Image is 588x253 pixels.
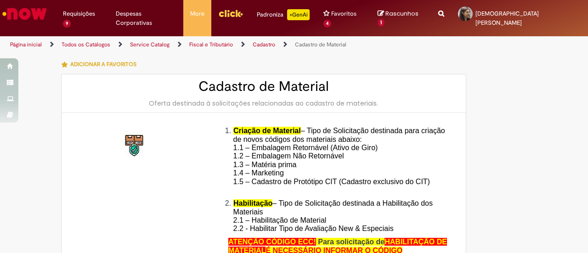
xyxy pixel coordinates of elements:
a: Cadastro de Material [295,41,346,48]
span: Requisições [63,9,95,18]
a: Todos os Catálogos [62,41,110,48]
a: Cadastro [253,41,275,48]
div: Padroniza [257,9,310,20]
span: Rascunhos [385,9,418,18]
span: Favoritos [331,9,356,18]
a: Fiscal e Tributário [189,41,233,48]
span: Criação de Material [233,127,301,135]
span: [DEMOGRAPHIC_DATA] [PERSON_NAME] [475,10,539,27]
a: Service Catalog [130,41,170,48]
a: Página inicial [10,41,42,48]
span: Habilitação [233,199,272,207]
span: Despesas Corporativas [116,9,176,28]
span: Para solicitação de [318,238,384,246]
p: +GenAi [287,9,310,20]
img: click_logo_yellow_360x200.png [218,6,243,20]
span: – Tipo de Solicitação destinada a Habilitação dos Materiais 2.1 – Habilitação de Material 2.2 - H... [233,199,433,232]
img: Cadastro de Material [120,131,150,161]
span: – Tipo de Solicitação destinada para criação de novos códigos dos materiais abaixo: 1.1 – Embalag... [233,127,445,194]
a: Rascunhos [378,10,424,27]
span: ATENÇÃO CÓDIGO ECC! [228,238,316,246]
span: 9 [63,20,71,28]
img: ServiceNow [1,5,48,23]
h2: Cadastro de Material [71,79,457,94]
span: 1 [378,19,384,27]
div: Oferta destinada à solicitações relacionadas ao cadastro de materiais. [71,99,457,108]
span: More [190,9,204,18]
span: 4 [323,20,331,28]
ul: Trilhas de página [7,36,385,53]
button: Adicionar a Favoritos [61,55,141,74]
span: Adicionar a Favoritos [70,61,136,68]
